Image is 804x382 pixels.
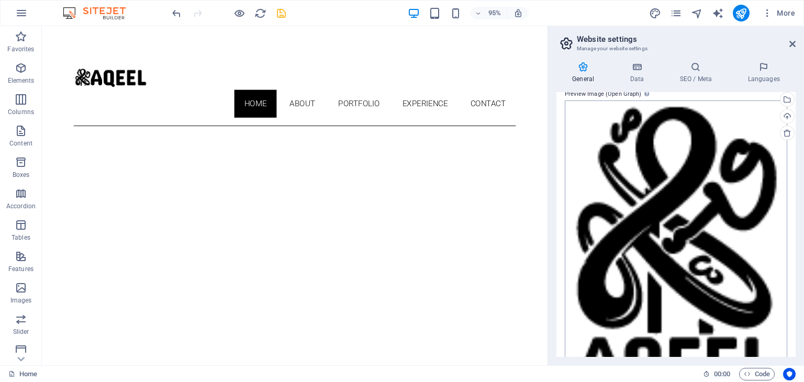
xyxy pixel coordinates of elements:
[670,7,683,19] button: pages
[471,7,508,19] button: 95%
[649,7,662,19] button: design
[10,296,32,305] p: Images
[714,368,730,380] span: 00 00
[275,7,287,19] button: save
[7,45,34,53] p: Favorites
[60,7,139,19] img: Editor Logo
[703,368,731,380] h6: Session time
[13,328,29,336] p: Slider
[6,202,36,210] p: Accordion
[758,5,799,21] button: More
[170,7,183,19] button: undo
[275,7,287,19] i: Save (Ctrl+S)
[9,139,32,148] p: Content
[670,7,682,19] i: Pages (Ctrl+Alt+S)
[8,108,34,116] p: Columns
[556,62,614,84] h4: General
[12,233,30,242] p: Tables
[735,7,747,19] i: Publish
[486,7,503,19] h6: 95%
[733,5,750,21] button: publish
[721,370,723,378] span: :
[8,368,37,380] a: Click to cancel selection. Double-click to open Pages
[732,62,796,84] h4: Languages
[8,76,35,85] p: Elements
[13,171,30,179] p: Boxes
[8,265,33,273] p: Features
[565,88,787,100] label: Preview Image (Open Graph)
[712,7,724,19] button: text_generator
[171,7,183,19] i: Undo: Change preview image (Ctrl+Z)
[739,368,775,380] button: Code
[254,7,266,19] button: reload
[577,44,775,53] h3: Manage your website settings
[614,62,664,84] h4: Data
[691,7,703,19] i: Navigator
[577,35,796,44] h2: Website settings
[783,368,796,380] button: Usercentrics
[254,7,266,19] i: Reload page
[513,8,523,18] i: On resize automatically adjust zoom level to fit chosen device.
[691,7,703,19] button: navigator
[762,8,795,18] span: More
[664,62,732,84] h4: SEO / Meta
[744,368,770,380] span: Code
[649,7,661,19] i: Design (Ctrl+Alt+Y)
